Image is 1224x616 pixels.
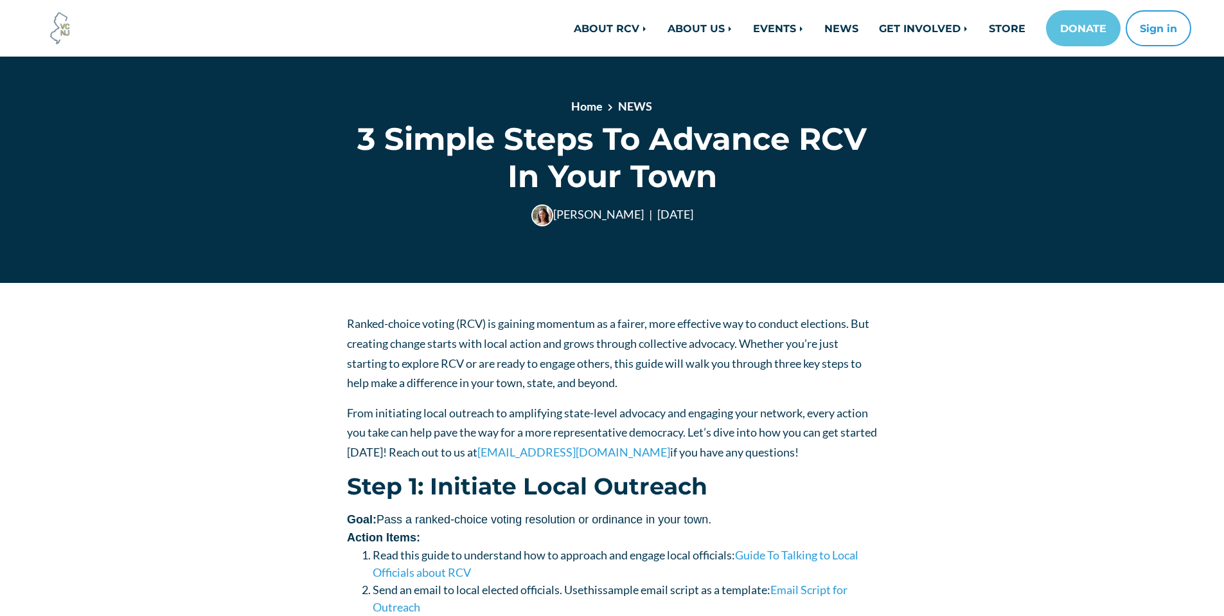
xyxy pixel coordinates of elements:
[979,15,1036,41] a: STORE
[347,120,877,194] h1: 3 Simple Steps To Advance RCV In Your Town
[373,548,858,579] span: Read this guide to understand how to approach and engage local officials:
[373,583,583,597] span: Send an email to local elected officials. Use
[477,445,670,459] a: [EMAIL_ADDRESS][DOMAIN_NAME]
[373,581,877,616] li: t sample email script a
[1046,10,1121,46] a: DONATE
[588,583,603,597] span: his
[347,314,877,392] p: Ranked-choice voting (RCV) is gaining momentum as a fairer, more effective way to conduct electio...
[347,204,877,226] div: [PERSON_NAME] [DATE]
[347,513,711,526] span: Pass a ranked-choice voting resolution or ordinance in your town.
[618,99,652,113] a: NEWS
[657,15,743,41] a: ABOUT US
[869,15,979,41] a: GET INVOLVED
[571,99,603,113] a: Home
[373,583,847,614] a: Email Script for Outreach
[43,11,78,46] img: Voter Choice NJ
[563,15,657,41] a: ABOUT RCV
[814,15,869,41] a: NEWS
[347,531,420,544] span: Action Items:
[531,204,553,226] img: Veronica Akaezuwa
[373,583,847,614] span: s a template:
[649,207,652,221] span: |
[347,513,377,526] strong: Goal:
[337,10,1191,46] nav: Main navigation
[347,473,877,500] h2: Step 1: Initiate Local Outreach
[1126,10,1191,46] button: Sign in or sign up
[373,548,858,579] a: Guide To Talking to Local Officials about RCV
[393,98,831,120] nav: breadcrumb
[347,403,877,462] p: From initiating local outreach to amplifying state-level advocacy and engaging your network, ever...
[743,15,814,41] a: EVENTS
